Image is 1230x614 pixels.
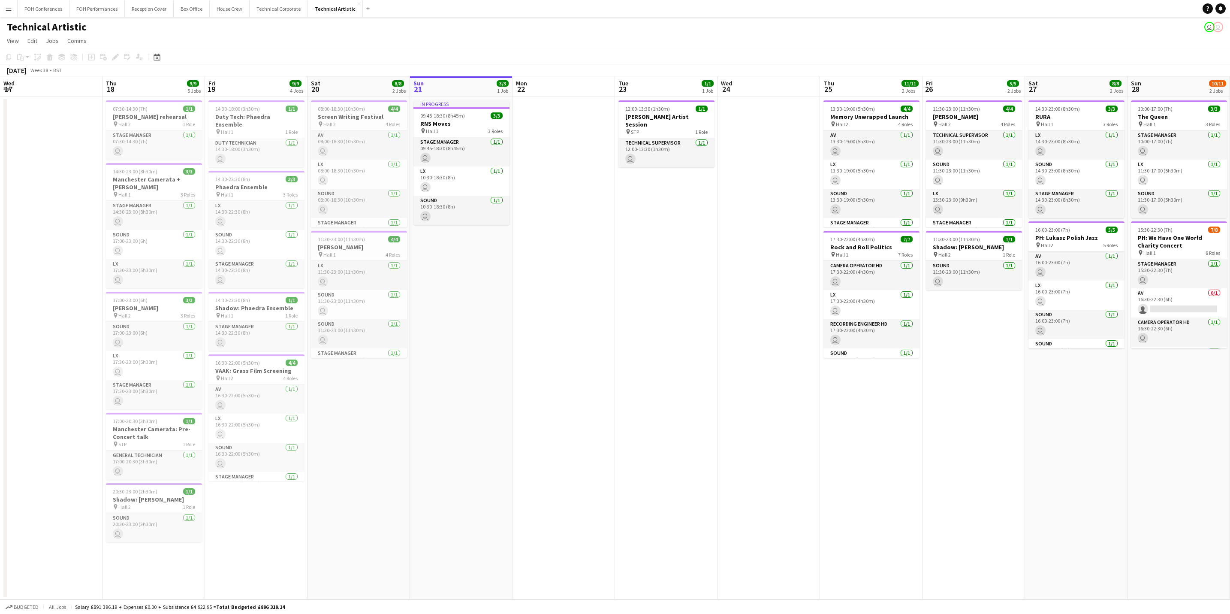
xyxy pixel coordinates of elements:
app-job-card: 12:00-13:30 (1h30m)1/1[PERSON_NAME] Artist Session STP1 RoleTechnical Supervisor1/112:00-13:30 (1... [618,100,714,167]
app-card-role: Stage Manager1/108:00-18:30 (10h30m) [311,218,407,247]
span: Hall 1 [221,129,233,135]
span: 28 [1130,84,1141,94]
app-card-role: Camera Operator HD1/116:30-22:30 (6h) [1131,318,1227,347]
app-card-role: Sound1/116:00-23:00 (7h) [1028,339,1124,368]
div: 11:30-23:00 (11h30m)4/4[PERSON_NAME] Hall 14 RolesLX1/111:30-23:00 (11h30m) Sound1/111:30-23:00 (... [311,231,407,358]
div: 1 Job [497,88,508,94]
app-card-role: Sound1/111:30-23:00 (11h30m) [311,290,407,319]
span: Hall 2 [118,504,131,510]
app-card-role: LX1/108:00-18:30 (10h30m) [311,160,407,189]
span: 8/8 [392,80,404,87]
app-card-role: LX1/116:00-23:00 (7h) [1028,281,1124,310]
span: Hall 1 [221,191,233,198]
app-card-role: Stage Manager1/114:30-22:30 (8h) [208,322,304,351]
app-job-card: 17:00-20:30 (3h30m)1/1Manchester Camerata: Pre-Concert talk STP1 RoleGeneral Technician1/117:00-2... [106,413,202,480]
span: Hall 2 [221,375,233,381]
app-job-card: 16:30-22:00 (5h30m)4/4VAAK: Grass Film Screening Hall 24 RolesAV1/116:30-22:00 (5h30m) LX1/116:30... [208,354,304,481]
span: Comms [67,37,87,45]
app-card-role: Sound1/111:30-23:00 (11h30m) [311,319,407,348]
app-card-role: LX1/117:30-23:00 (5h30m) [106,351,202,380]
app-card-role: LX1/111:30-17:00 (5h30m) [1131,160,1227,189]
span: 21 [412,84,424,94]
span: Sat [311,79,320,87]
span: Total Budgeted £896 319.14 [216,604,285,610]
div: 17:00-23:00 (6h)3/3[PERSON_NAME] Hall 23 RolesSound1/117:00-23:00 (6h) LX1/117:30-23:00 (5h30m) S... [106,292,202,409]
app-card-role: LX1/116:30-22:00 (5h30m) [208,414,304,443]
h3: Duty Tech: Phaedra Ensemble [208,113,304,128]
span: 7/7 [901,236,913,242]
span: Hall 2 [118,312,131,319]
div: 15:30-22:30 (7h)7/8PH: We Have One World Charity Concert Hall 18 RolesStage Manager1/115:30-22:30... [1131,221,1227,348]
app-card-role: Stage Manager1/115:30-22:30 (7h) [1131,259,1227,288]
span: 1 Role [695,129,708,135]
span: 4 Roles [386,251,400,258]
a: Jobs [42,35,62,46]
span: 4/4 [901,106,913,112]
span: 3 Roles [1103,121,1118,127]
span: 13:30-19:00 (5h30m) [830,106,875,112]
app-card-role: Stage Manager1/113:30-19:00 (5h30m) [823,218,919,247]
app-job-card: 14:30-22:30 (8h)3/3Phaedra Ensemble Hall 13 RolesLX1/114:30-22:30 (8h) Sound1/114:30-22:30 (8h) S... [208,171,304,288]
app-card-role: AV1/113:30-19:00 (5h30m) [823,130,919,160]
span: 09:45-18:30 (8h45m) [420,112,465,119]
app-card-role: Stage Manager1/111:30-23:00 (11h30m) [311,348,407,378]
app-card-role: Sound1/117:30-22:00 (4h30m) [823,348,919,378]
app-card-role: AV1/116:00-23:00 (7h) [1028,251,1124,281]
app-job-card: 14:30-18:00 (3h30m)1/1Duty Tech: Phaedra Ensemble Hall 11 RoleDuty Technician1/114:30-18:00 (3h30m) [208,100,304,167]
button: Budgeted [4,602,40,612]
h3: [PERSON_NAME] [311,243,407,251]
span: All jobs [47,604,68,610]
app-card-role: Sound1/113:30-19:00 (5h30m) [823,189,919,218]
span: 1/1 [286,297,298,303]
span: View [7,37,19,45]
a: View [3,35,22,46]
span: STP [118,441,127,448]
div: 2 Jobs [1007,88,1021,94]
app-card-role: Stage Manager1/116:30-22:00 (5h30m) [208,472,304,501]
app-card-role: LX1/117:30-22:00 (4h30m) [823,290,919,319]
span: 23 [617,84,628,94]
app-card-role: LX1/1 [1131,347,1227,376]
h3: RNS Moves [413,120,509,127]
app-job-card: 14:30-23:00 (8h30m)3/3RURA Hall 13 RolesLX1/114:30-23:00 (8h30m) Sound1/114:30-23:00 (8h30m) Stag... [1028,100,1124,218]
span: Fri [208,79,215,87]
h3: Screen Writing Festival [311,113,407,121]
span: 26 [925,84,933,94]
h3: PH: Lukasz Polish Jazz [1028,234,1124,242]
span: Jobs [46,37,59,45]
span: 16:00-23:00 (7h) [1035,227,1070,233]
app-job-card: 14:30-23:00 (8h30m)3/3Manchester Camerata + [PERSON_NAME] Hall 13 RolesStage Manager1/114:30-23:0... [106,163,202,288]
span: Hall 1 [1041,121,1053,127]
span: 4/4 [286,360,298,366]
h3: Shadow: [PERSON_NAME] [106,496,202,503]
h3: [PERSON_NAME] rehearsal [106,113,202,121]
div: In progress09:45-18:30 (8h45m)3/3RNS Moves Hall 13 RolesStage Manager1/109:45-18:30 (8h45m) LX1/1... [413,100,509,225]
span: Hall 1 [1143,250,1156,256]
span: 3/3 [1106,106,1118,112]
span: 14:30-22:30 (8h) [215,297,250,303]
span: 4 Roles [386,121,400,127]
span: 4 Roles [1001,121,1015,127]
div: 2 Jobs [392,88,406,94]
span: Hall 1 [221,312,233,319]
span: 3/3 [183,168,195,175]
span: Thu [823,79,834,87]
span: 3/3 [1208,106,1220,112]
span: 11:30-23:00 (11h30m) [933,236,980,242]
span: 10:00-17:00 (7h) [1138,106,1173,112]
span: 4/4 [388,106,400,112]
div: Salary £891 396.19 + Expenses £0.00 + Subsistence £4 922.95 = [75,604,285,610]
span: 1 Role [183,504,195,510]
span: 11/11 [901,80,919,87]
a: Comms [64,35,90,46]
span: 7 Roles [898,251,913,258]
h3: Manchester Camerata: Pre-Concert talk [106,425,202,441]
span: Hall 1 [118,191,131,198]
span: 1/1 [183,418,195,424]
span: Hall 2 [118,121,131,127]
span: 9/9 [187,80,199,87]
app-job-card: 16:00-23:00 (7h)5/5PH: Lukasz Polish Jazz Hall 25 RolesAV1/116:00-23:00 (7h) LX1/116:00-23:00 (7h... [1028,221,1124,348]
app-card-role: Sound1/120:30-23:00 (2h30m) [106,513,202,542]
